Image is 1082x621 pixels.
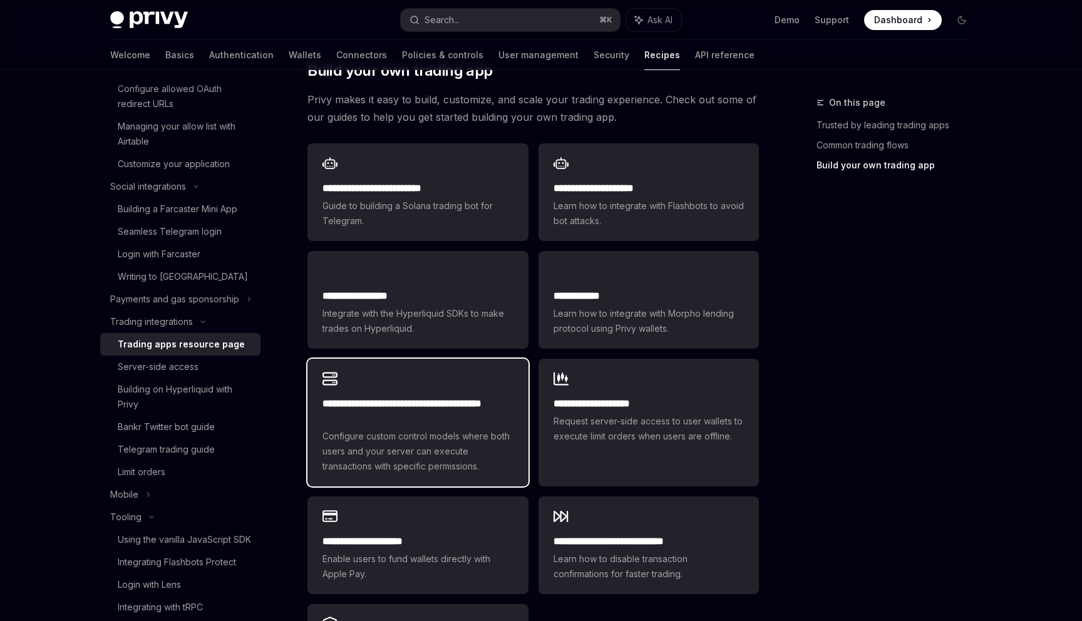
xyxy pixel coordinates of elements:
[817,155,982,175] a: Build your own trading app
[322,306,513,336] span: Integrate with the Hyperliquid SDKs to make trades on Hyperliquid.
[209,40,274,70] a: Authentication
[307,61,492,81] span: Build your own trading app
[118,202,237,217] div: Building a Farcaster Mini App
[401,9,620,31] button: Search...⌘K
[100,115,260,153] a: Managing your allow list with Airtable
[864,10,942,30] a: Dashboard
[118,269,248,284] div: Writing to [GEOGRAPHIC_DATA]
[118,577,181,592] div: Login with Lens
[644,40,680,70] a: Recipes
[118,247,200,262] div: Login with Farcaster
[554,198,744,228] span: Learn how to integrate with Flashbots to avoid bot attacks.
[538,359,759,486] a: **** **** **** *****Request server-side access to user wallets to execute limit orders when users...
[118,224,222,239] div: Seamless Telegram login
[118,555,236,570] div: Integrating Flashbots Protect
[594,40,629,70] a: Security
[647,14,672,26] span: Ask AI
[110,510,142,525] div: Tooling
[322,429,513,474] span: Configure custom control models where both users and your server can execute transactions with sp...
[100,78,260,115] a: Configure allowed OAuth redirect URLs
[100,551,260,573] a: Integrating Flashbots Protect
[815,14,849,26] a: Support
[498,40,579,70] a: User management
[425,13,460,28] div: Search...
[599,15,612,25] span: ⌘ K
[100,333,260,356] a: Trading apps resource page
[402,40,483,70] a: Policies & controls
[307,251,528,349] a: **** **** **** **Integrate with the Hyperliquid SDKs to make trades on Hyperliquid.
[829,95,885,110] span: On this page
[118,442,215,457] div: Telegram trading guide
[110,40,150,70] a: Welcome
[100,461,260,483] a: Limit orders
[322,198,513,228] span: Guide to building a Solana trading bot for Telegram.
[118,600,203,615] div: Integrating with tRPC
[874,14,922,26] span: Dashboard
[695,40,755,70] a: API reference
[100,528,260,551] a: Using the vanilla JavaScript SDK
[118,532,251,547] div: Using the vanilla JavaScript SDK
[118,359,198,374] div: Server-side access
[100,378,260,416] a: Building on Hyperliquid with Privy
[118,464,165,480] div: Limit orders
[626,9,681,31] button: Ask AI
[554,306,744,336] span: Learn how to integrate with Morpho lending protocol using Privy wallets.
[110,487,138,502] div: Mobile
[118,419,215,434] div: Bankr Twitter bot guide
[100,153,260,175] a: Customize your application
[110,292,239,307] div: Payments and gas sponsorship
[554,552,744,582] span: Learn how to disable transaction confirmations for faster trading.
[165,40,194,70] a: Basics
[118,157,230,172] div: Customize your application
[118,382,253,412] div: Building on Hyperliquid with Privy
[100,596,260,618] a: Integrating with tRPC
[538,251,759,349] a: **** **** **Learn how to integrate with Morpho lending protocol using Privy wallets.
[100,416,260,438] a: Bankr Twitter bot guide
[952,10,972,30] button: Toggle dark mode
[307,91,759,126] span: Privy makes it easy to build, customize, and scale your trading experience. Check out some of our...
[118,337,245,352] div: Trading apps resource page
[100,438,260,461] a: Telegram trading guide
[100,243,260,265] a: Login with Farcaster
[775,14,800,26] a: Demo
[100,356,260,378] a: Server-side access
[554,414,744,444] span: Request server-side access to user wallets to execute limit orders when users are offline.
[100,220,260,243] a: Seamless Telegram login
[817,135,982,155] a: Common trading flows
[322,552,513,582] span: Enable users to fund wallets directly with Apple Pay.
[118,81,253,111] div: Configure allowed OAuth redirect URLs
[110,179,186,194] div: Social integrations
[110,314,193,329] div: Trading integrations
[289,40,321,70] a: Wallets
[100,265,260,288] a: Writing to [GEOGRAPHIC_DATA]
[110,11,188,29] img: dark logo
[100,198,260,220] a: Building a Farcaster Mini App
[817,115,982,135] a: Trusted by leading trading apps
[100,573,260,596] a: Login with Lens
[118,119,253,149] div: Managing your allow list with Airtable
[336,40,387,70] a: Connectors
